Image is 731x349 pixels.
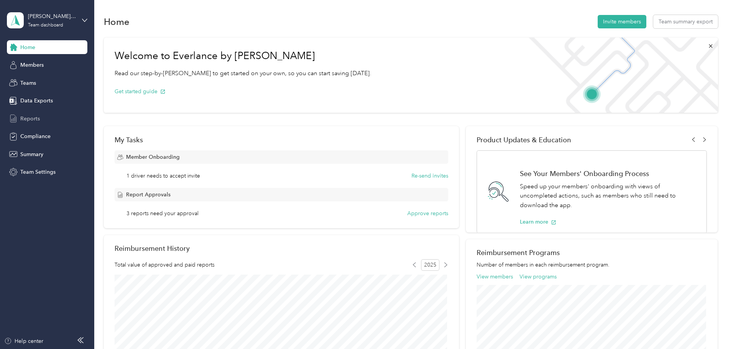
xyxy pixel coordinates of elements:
span: Teams [20,79,36,87]
button: Get started guide [115,87,166,95]
div: My Tasks [115,136,449,144]
span: 2025 [421,259,439,271]
span: Total value of approved and paid reports [115,261,215,269]
span: Data Exports [20,97,53,105]
button: Team summary export [653,15,718,28]
span: Report Approvals [126,191,170,199]
span: Product Updates & Education [477,136,571,144]
span: Member Onboarding [126,153,180,161]
span: Members [20,61,44,69]
span: Reports [20,115,40,123]
h2: Reimbursement Programs [477,249,707,257]
span: 1 driver needs to accept invite [126,172,200,180]
p: Number of members in each reimbursement program. [477,261,707,269]
span: 3 reports need your approval [126,209,198,217]
button: View programs [520,273,557,281]
span: Home [20,43,35,51]
img: Welcome to everlance [521,38,718,113]
div: Team dashboard [28,23,63,28]
span: Summary [20,150,43,158]
button: View members [477,273,513,281]
button: Help center [4,337,43,345]
div: [PERSON_NAME]'s Team [28,12,76,20]
span: Compliance [20,132,51,140]
span: Team Settings [20,168,56,176]
h1: Home [104,18,129,26]
h2: Reimbursement History [115,244,190,252]
h1: See Your Members' Onboarding Process [520,170,699,178]
p: Speed up your members' onboarding with views of uncompleted actions, such as members who still ne... [520,182,699,210]
h1: Welcome to Everlance by [PERSON_NAME] [115,50,371,62]
button: Learn more [520,218,556,226]
p: Read our step-by-[PERSON_NAME] to get started on your own, so you can start saving [DATE]. [115,69,371,78]
button: Approve reports [407,209,448,217]
iframe: Everlance-gr Chat Button Frame [688,306,731,349]
button: Invite members [598,15,646,28]
button: Re-send invites [411,172,448,180]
